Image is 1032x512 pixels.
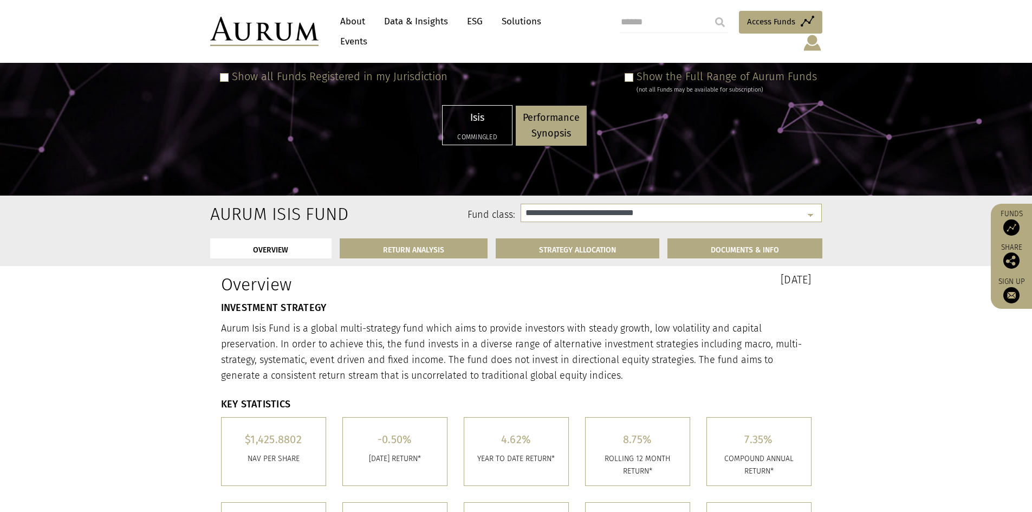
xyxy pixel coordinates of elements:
p: [DATE] RETURN* [351,453,439,465]
strong: KEY STATISTICS [221,398,291,410]
strong: INVESTMENT STRATEGY [221,302,327,314]
a: Solutions [496,11,547,31]
h2: Aurum Isis Fund [210,204,298,224]
div: (not all Funds may be available for subscription) [637,85,817,95]
img: Aurum [210,17,319,46]
h5: Commingled [450,134,505,140]
div: Share [996,244,1027,269]
img: Sign up to our newsletter [1003,287,1020,303]
h5: -0.50% [351,434,439,445]
img: Access Funds [1003,219,1020,236]
p: Nav per share [230,453,317,465]
h5: 4.62% [472,434,560,445]
h3: [DATE] [524,274,812,285]
a: DOCUMENTS & INFO [667,238,822,258]
p: COMPOUND ANNUAL RETURN* [715,453,803,477]
label: Fund class: [315,208,516,222]
p: Aurum Isis Fund is a global multi-strategy fund which aims to provide investors with steady growt... [221,321,812,383]
a: ESG [462,11,488,31]
img: account-icon.svg [802,34,822,52]
p: Isis [450,110,505,126]
img: Share this post [1003,252,1020,269]
a: Data & Insights [379,11,453,31]
p: YEAR TO DATE RETURN* [472,453,560,465]
a: RETURN ANALYSIS [340,238,488,258]
h5: 7.35% [715,434,803,445]
h5: $1,425.8802 [230,434,317,445]
a: Sign up [996,277,1027,303]
label: Show the Full Range of Aurum Funds [637,70,817,83]
a: Funds [996,209,1027,236]
label: Show all Funds Registered in my Jurisdiction [232,70,447,83]
p: Performance Synopsis [523,110,580,141]
a: STRATEGY ALLOCATION [496,238,659,258]
a: Access Funds [739,11,822,34]
a: About [335,11,371,31]
h1: Overview [221,274,508,295]
input: Submit [709,11,731,33]
a: Events [335,31,367,51]
span: Access Funds [747,15,795,28]
p: ROLLING 12 MONTH RETURN* [594,453,681,477]
h5: 8.75% [594,434,681,445]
